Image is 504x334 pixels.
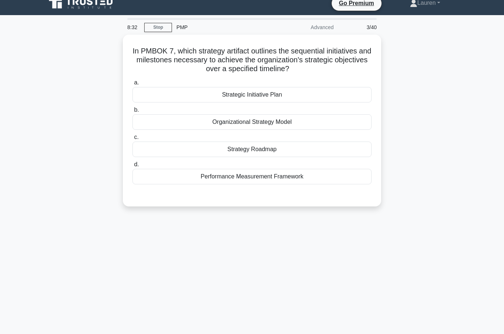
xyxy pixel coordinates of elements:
span: d. [134,161,139,167]
div: Strategic Initiative Plan [132,87,372,102]
span: b. [134,107,139,113]
span: a. [134,79,139,86]
div: Organizational Strategy Model [132,114,372,130]
h5: In PMBOK 7, which strategy artifact outlines the sequential initiatives and milestones necessary ... [132,46,372,74]
div: 8:32 [123,20,144,35]
div: PMP [172,20,273,35]
span: c. [134,134,138,140]
div: Strategy Roadmap [132,142,372,157]
div: Performance Measurement Framework [132,169,372,184]
a: Stop [144,23,172,32]
div: 3/40 [338,20,381,35]
div: Advanced [273,20,338,35]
